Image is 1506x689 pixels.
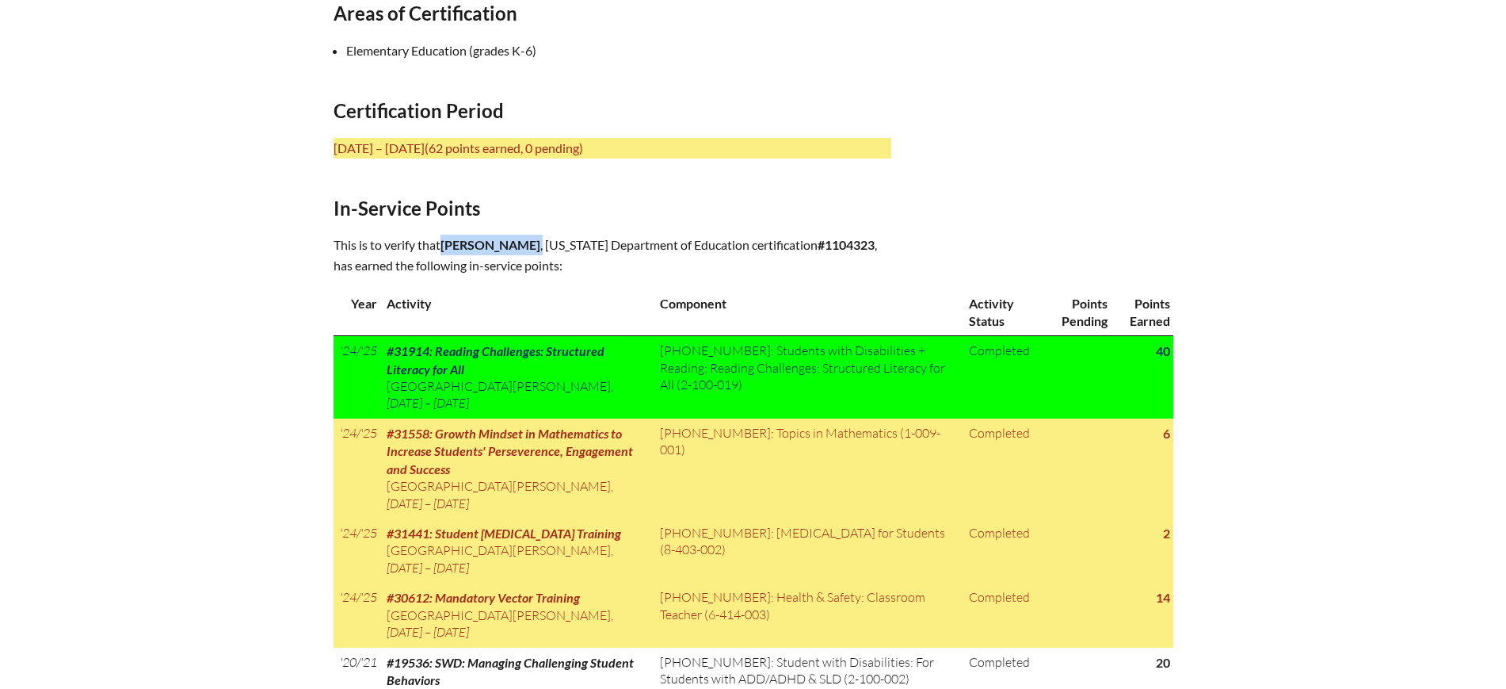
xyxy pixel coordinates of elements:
[380,583,654,647] td: ,
[818,237,875,252] b: #1104323
[1156,590,1170,605] strong: 14
[380,336,654,419] td: ,
[440,237,540,252] span: [PERSON_NAME]
[1111,289,1172,335] th: Points Earned
[654,336,963,419] td: [PHONE_NUMBER]: Students with Disabilities + Reading: Reading Challenges: Structured Literacy for...
[387,560,469,576] span: [DATE] – [DATE]
[963,336,1043,419] td: Completed
[334,235,891,276] p: This is to verify that , [US_STATE] Department of Education certification , has earned the follow...
[346,40,904,61] li: Elementary Education (grades K-6)
[654,519,963,583] td: [PHONE_NUMBER]: [MEDICAL_DATA] for Students (8-403-002)
[654,583,963,647] td: [PHONE_NUMBER]: Health & Safety: Classroom Teacher (6-414-003)
[1163,526,1170,541] strong: 2
[387,624,469,640] span: [DATE] – [DATE]
[654,289,963,335] th: Component
[334,419,380,519] td: '24/'25
[334,519,380,583] td: '24/'25
[387,378,611,394] span: [GEOGRAPHIC_DATA][PERSON_NAME]
[380,419,654,519] td: ,
[963,419,1043,519] td: Completed
[1163,426,1170,441] strong: 6
[387,655,634,687] span: #19536: SWD: Managing Challenging Student Behaviors
[963,289,1043,335] th: Activity Status
[387,526,621,541] span: #31441: Student [MEDICAL_DATA] Training
[1043,289,1111,335] th: Points Pending
[380,289,654,335] th: Activity
[387,395,469,411] span: [DATE] – [DATE]
[387,542,611,558] span: [GEOGRAPHIC_DATA][PERSON_NAME]
[1156,655,1170,670] strong: 20
[387,343,604,376] span: #31914: Reading Challenges: Structured Literacy for All
[334,336,380,419] td: '24/'25
[334,197,891,220] h2: In-Service Points
[387,590,580,605] span: #30612: Mandatory Vector Training
[1156,343,1170,358] strong: 40
[425,140,583,155] span: (62 points earned, 0 pending)
[380,519,654,583] td: ,
[387,496,469,511] span: [DATE] – [DATE]
[334,583,380,647] td: '24/'25
[387,478,611,494] span: [GEOGRAPHIC_DATA][PERSON_NAME]
[334,99,891,122] h2: Certification Period
[334,289,380,335] th: Year
[334,2,891,25] h2: Areas of Certification
[963,583,1043,647] td: Completed
[387,426,633,477] span: #31558: Growth Mindset in Mathematics to Increase Students' Perseverence, Engagement and Success
[963,519,1043,583] td: Completed
[334,138,891,159] p: [DATE] – [DATE]
[387,607,611,623] span: [GEOGRAPHIC_DATA][PERSON_NAME]
[654,419,963,519] td: [PHONE_NUMBER]: Topics in Mathematics (1-009-001)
